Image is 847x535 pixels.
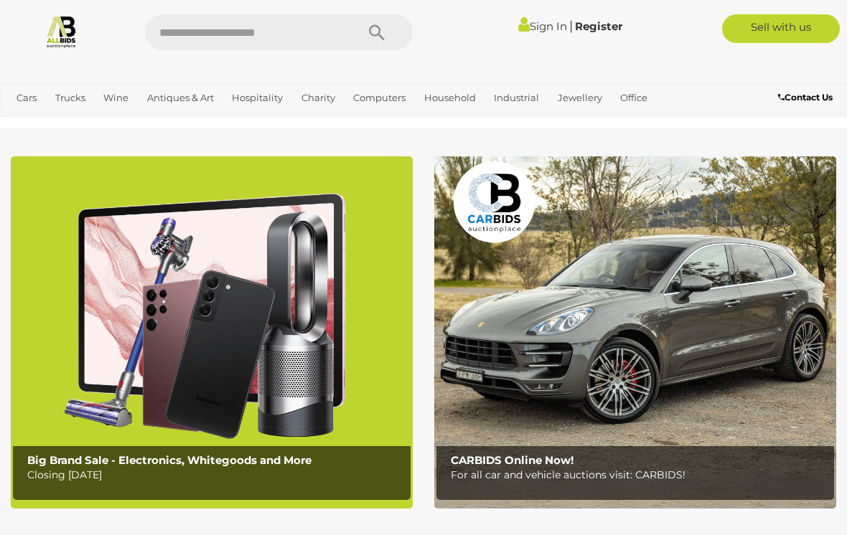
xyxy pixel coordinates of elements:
[575,19,622,33] a: Register
[27,453,312,467] b: Big Brand Sale - Electronics, Whitegoods and More
[778,90,836,105] a: Contact Us
[569,18,573,34] span: |
[722,14,840,43] a: Sell with us
[347,86,411,110] a: Computers
[451,453,574,467] b: CARBIDS Online Now!
[11,156,413,508] img: Big Brand Sale - Electronics, Whitegoods and More
[518,19,567,33] a: Sign In
[59,110,172,133] a: [GEOGRAPHIC_DATA]
[614,86,653,110] a: Office
[11,86,42,110] a: Cars
[488,86,545,110] a: Industrial
[226,86,289,110] a: Hospitality
[451,466,828,484] p: For all car and vehicle auctions visit: CARBIDS!
[98,86,134,110] a: Wine
[552,86,608,110] a: Jewellery
[27,466,404,484] p: Closing [DATE]
[341,14,413,50] button: Search
[778,92,833,103] b: Contact Us
[296,86,341,110] a: Charity
[418,86,482,110] a: Household
[434,156,836,508] img: CARBIDS Online Now!
[11,156,413,508] a: Big Brand Sale - Electronics, Whitegoods and More Big Brand Sale - Electronics, Whitegoods and Mo...
[50,86,91,110] a: Trucks
[45,14,78,48] img: Allbids.com.au
[434,156,836,508] a: CARBIDS Online Now! CARBIDS Online Now! For all car and vehicle auctions visit: CARBIDS!
[11,110,52,133] a: Sports
[141,86,220,110] a: Antiques & Art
